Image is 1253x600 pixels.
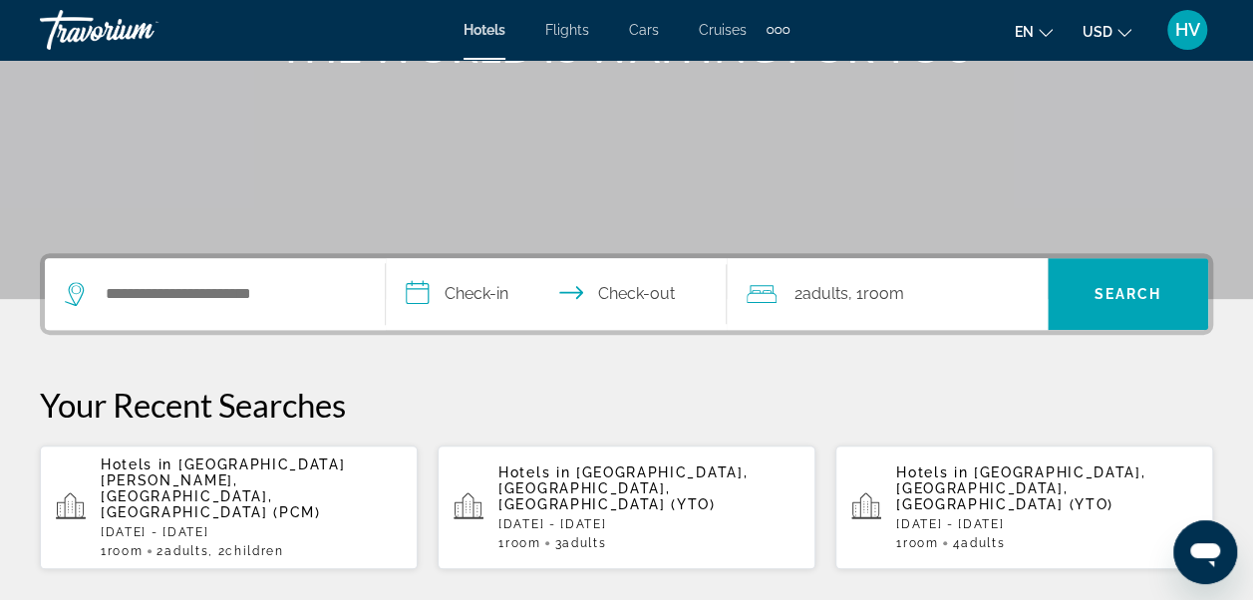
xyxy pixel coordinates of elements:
[896,536,938,550] span: 1
[699,22,747,38] a: Cruises
[464,22,505,38] a: Hotels
[802,284,848,303] span: Adults
[1015,24,1034,40] span: en
[40,445,418,570] button: Hotels in [GEOGRAPHIC_DATA][PERSON_NAME], [GEOGRAPHIC_DATA], [GEOGRAPHIC_DATA] (PCM)[DATE] - [DAT...
[498,464,570,480] span: Hotels in
[438,445,815,570] button: Hotels in [GEOGRAPHIC_DATA], [GEOGRAPHIC_DATA], [GEOGRAPHIC_DATA] (YTO)[DATE] - [DATE]1Room3Adults
[40,4,239,56] a: Travorium
[101,544,143,558] span: 1
[1175,20,1200,40] span: HV
[157,544,208,558] span: 2
[101,525,402,539] p: [DATE] - [DATE]
[1015,17,1053,46] button: Change language
[767,14,789,46] button: Extra navigation items
[1173,520,1237,584] iframe: Button to launch messaging window
[1083,17,1131,46] button: Change currency
[208,544,284,558] span: , 2
[629,22,659,38] a: Cars
[835,445,1213,570] button: Hotels in [GEOGRAPHIC_DATA], [GEOGRAPHIC_DATA], [GEOGRAPHIC_DATA] (YTO)[DATE] - [DATE]1Room4Adults
[45,258,1208,330] div: Search widget
[545,22,589,38] a: Flights
[903,536,939,550] span: Room
[108,544,144,558] span: Room
[498,464,748,512] span: [GEOGRAPHIC_DATA], [GEOGRAPHIC_DATA], [GEOGRAPHIC_DATA] (YTO)
[896,464,968,480] span: Hotels in
[554,536,606,550] span: 3
[1095,286,1162,302] span: Search
[794,280,848,308] span: 2
[225,544,283,558] span: Children
[505,536,541,550] span: Room
[562,536,606,550] span: Adults
[727,258,1048,330] button: Travelers: 2 adults, 0 children
[961,536,1005,550] span: Adults
[848,280,904,308] span: , 1
[952,536,1005,550] span: 4
[40,385,1213,425] p: Your Recent Searches
[896,517,1197,531] p: [DATE] - [DATE]
[498,536,540,550] span: 1
[498,517,799,531] p: [DATE] - [DATE]
[164,544,208,558] span: Adults
[386,258,727,330] button: Check in and out dates
[101,456,345,520] span: [GEOGRAPHIC_DATA][PERSON_NAME], [GEOGRAPHIC_DATA], [GEOGRAPHIC_DATA] (PCM)
[863,284,904,303] span: Room
[1161,9,1213,51] button: User Menu
[896,464,1145,512] span: [GEOGRAPHIC_DATA], [GEOGRAPHIC_DATA], [GEOGRAPHIC_DATA] (YTO)
[1048,258,1208,330] button: Search
[1083,24,1112,40] span: USD
[101,456,172,472] span: Hotels in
